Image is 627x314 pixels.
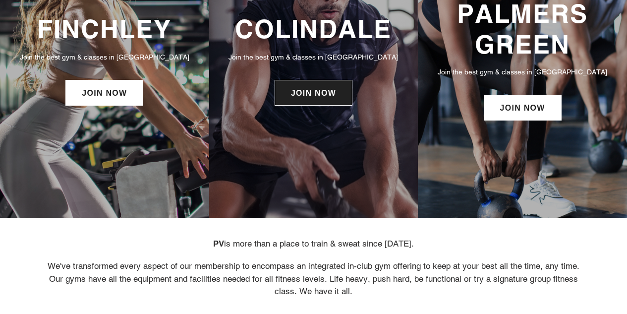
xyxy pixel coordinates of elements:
p: Join the best gym & classes in [GEOGRAPHIC_DATA] [10,52,199,63]
p: Join the best gym & classes in [GEOGRAPHIC_DATA] [428,66,617,77]
h3: FINCHLEY [10,14,199,44]
a: JOIN NOW: Palmers Green Membership [484,95,562,121]
p: Join the best gym & classes in [GEOGRAPHIC_DATA] [219,52,408,63]
strong: PV [213,239,224,249]
h3: COLINDALE [219,14,408,44]
p: We've transformed every aspect of our membership to encompass an integrated in-club gym offering ... [44,260,584,298]
p: is more than a place to train & sweat since [DATE]. [44,238,584,251]
a: JOIN NOW: Finchley Membership [65,80,143,106]
a: JOIN NOW: Colindale Membership [275,80,352,106]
